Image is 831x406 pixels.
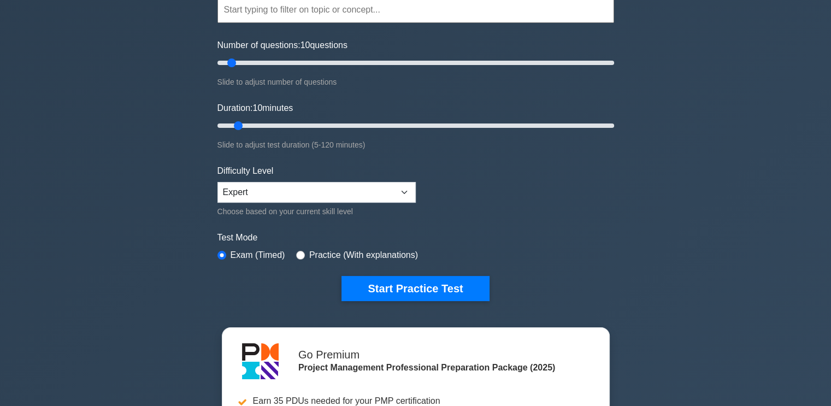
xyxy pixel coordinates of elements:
[217,75,614,89] div: Slide to adjust number of questions
[341,276,489,301] button: Start Practice Test
[252,103,262,113] span: 10
[217,39,347,52] label: Number of questions: questions
[300,40,310,50] span: 10
[217,102,293,115] label: Duration: minutes
[231,249,285,262] label: Exam (Timed)
[217,205,416,218] div: Choose based on your current skill level
[217,138,614,151] div: Slide to adjust test duration (5-120 minutes)
[309,249,418,262] label: Practice (With explanations)
[217,164,274,178] label: Difficulty Level
[217,231,614,244] label: Test Mode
